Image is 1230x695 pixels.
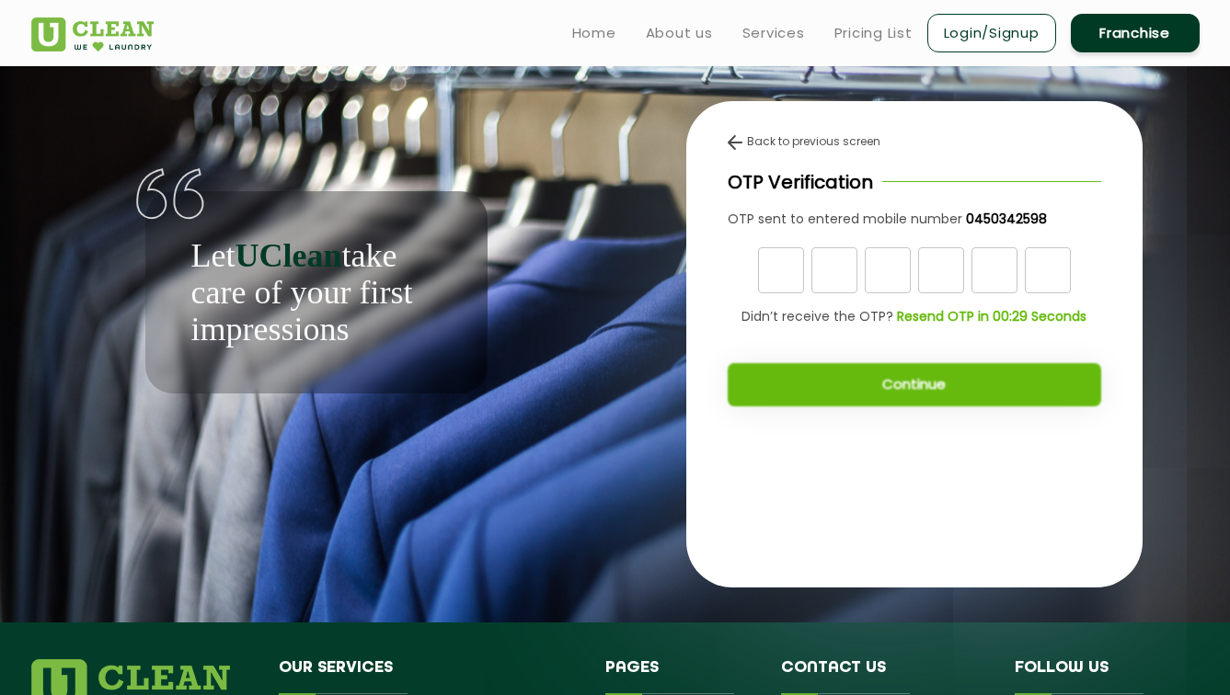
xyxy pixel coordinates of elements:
div: Back to previous screen [728,133,1101,150]
img: UClean Laundry and Dry Cleaning [31,17,154,51]
a: Services [742,22,805,44]
h4: Contact us [781,659,987,694]
a: Login/Signup [927,14,1056,52]
a: 0450342598 [962,210,1047,229]
h4: Pages [605,659,753,694]
b: UClean [235,237,341,274]
img: quote-img [136,168,205,220]
span: Didn’t receive the OTP? [741,307,893,326]
a: Pricing List [834,22,913,44]
b: Resend OTP in 00:29 Seconds [897,307,1086,325]
h4: Our Services [279,659,579,694]
span: OTP sent to entered mobile number [728,210,962,228]
h4: Follow us [1015,659,1177,694]
p: Let take care of your first impressions [191,237,442,347]
b: 0450342598 [966,210,1047,228]
img: back-arrow.svg [728,135,742,150]
a: About us [646,22,713,44]
a: Resend OTP in 00:29 Seconds [893,307,1086,326]
a: Home [572,22,616,44]
a: Franchise [1071,14,1200,52]
p: OTP Verification [728,168,873,196]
